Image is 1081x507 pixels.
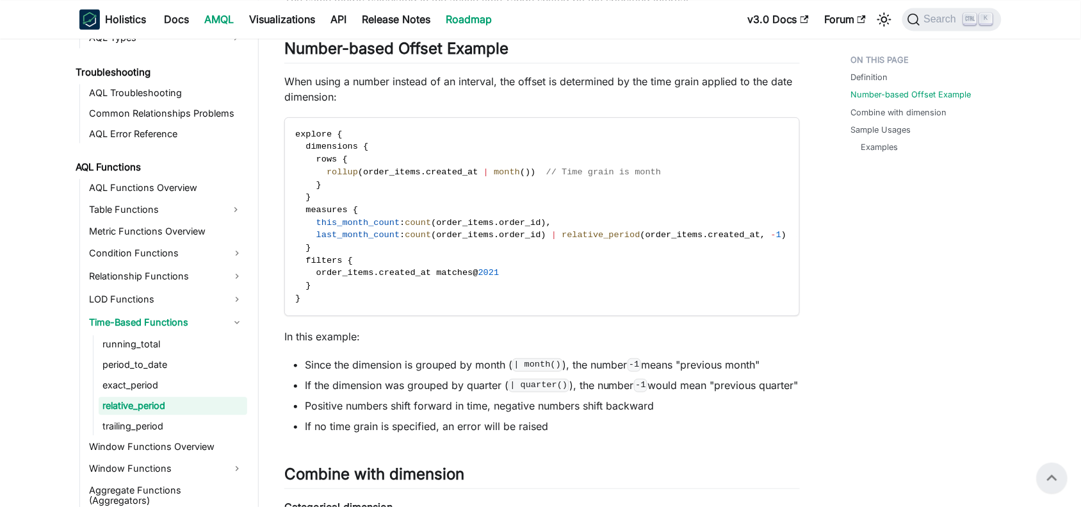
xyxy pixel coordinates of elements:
span: 1 [776,230,781,240]
span: order_items [363,167,421,177]
span: ( [358,167,363,177]
a: v3.0 Docs [740,9,817,29]
span: ( [431,218,436,228]
span: { [348,256,353,265]
a: relative_period [99,397,247,415]
code: | month() [512,358,563,371]
button: Expand sidebar category 'Table Functions' [224,199,247,220]
span: order_items [316,268,374,278]
span: , [546,218,551,228]
span: @ [473,268,478,278]
span: . [494,218,499,228]
code: | quarter() [508,379,569,392]
span: . [494,230,499,240]
span: count [405,218,431,228]
li: Since the dimension is grouped by month ( ), the number means "previous month" [305,357,800,372]
span: ) [781,230,786,240]
span: month [494,167,520,177]
span: Search [920,13,964,25]
span: this_month_count [316,218,400,228]
span: { [363,142,368,151]
span: order_items [436,230,494,240]
a: Troubleshooting [72,63,247,81]
h2: Combine with dimension [284,465,800,489]
span: order_id [499,218,540,228]
a: LOD Functions [85,289,247,310]
a: Metric Functions Overview [85,222,247,240]
a: AQL Troubleshooting [85,84,247,102]
h2: Number-based Offset Example [284,39,800,63]
a: running_total [99,335,247,353]
span: . [421,167,426,177]
code: -1 [634,379,648,392]
span: ) [540,218,546,228]
a: Docs [156,9,197,29]
span: { [342,154,347,164]
li: Positive numbers shift forward in time, negative numbers shift backward [305,398,800,413]
code: -1 [628,358,642,371]
a: Visualizations [241,9,323,29]
span: { [337,129,342,139]
a: Common Relationships Problems [85,104,247,122]
span: // Previous month [797,230,886,240]
span: | [551,230,557,240]
span: order_items [436,218,494,228]
span: order_id [499,230,540,240]
span: . [373,268,378,278]
a: Sample Usages [851,124,911,136]
a: Window Functions [85,458,247,479]
span: ) [530,167,535,177]
span: } [305,192,311,202]
a: AMQL [197,9,241,29]
kbd: K [980,13,993,24]
a: Forum [817,9,874,29]
span: dimensions [305,142,358,151]
span: - [771,230,776,240]
span: | [484,167,489,177]
a: exact_period [99,376,247,394]
span: count [405,230,431,240]
nav: Docs sidebar [67,38,259,507]
a: trailing_period [99,417,247,435]
span: measures [305,205,347,215]
span: ( [640,230,646,240]
span: matches [436,268,473,278]
a: AQL Functions Overview [85,179,247,197]
a: AQL Error Reference [85,125,247,143]
span: rows [316,154,337,164]
span: } [305,243,311,253]
a: Release Notes [354,9,438,29]
span: ) [525,167,530,177]
a: API [323,9,354,29]
li: If the dimension was grouped by quarter ( ), the number would mean "previous quarter" [305,378,800,393]
span: } [305,281,311,290]
button: Switch between dark and light mode (currently light mode) [874,9,895,29]
a: Relationship Functions [85,266,247,287]
a: Table Functions [85,199,224,220]
a: Time-Based Functions [85,312,247,333]
span: rollup [327,167,358,177]
span: created_at [426,167,478,177]
button: Search (Ctrl+K) [902,8,1002,31]
span: created_at [708,230,761,240]
li: If no time grain is specified, an error will be raised [305,419,800,434]
span: order_items [646,230,703,240]
p: When using a number instead of an interval, the offset is determined by the time grain applied to... [284,74,800,104]
img: Holistics [79,9,100,29]
a: Number-based Offset Example [851,88,971,101]
b: Holistics [105,12,146,27]
span: ) [540,230,546,240]
span: ( [431,230,436,240]
span: . [703,230,708,240]
a: Roadmap [438,9,500,29]
span: created_at [379,268,432,278]
span: : [400,230,405,240]
button: Scroll back to top [1037,463,1068,494]
span: relative_period [562,230,640,240]
a: HolisticsHolistics [79,9,146,29]
p: In this example: [284,329,800,344]
span: explore [295,129,332,139]
a: Definition [851,71,888,83]
a: AQL Functions [72,158,247,176]
span: // Time grain is month [546,167,661,177]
